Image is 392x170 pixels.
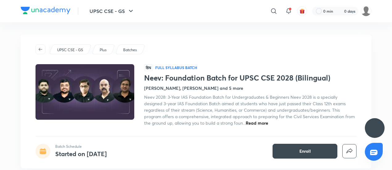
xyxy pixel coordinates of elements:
span: हिN [144,64,153,71]
span: Enroll [299,148,311,154]
button: avatar [297,6,307,16]
p: Batch Schedule [55,144,107,149]
h4: [PERSON_NAME], [PERSON_NAME] and 5 more [144,85,243,91]
img: streak [337,8,343,14]
button: Enroll [273,144,337,159]
img: avatar [299,8,305,14]
a: UPSC CSE - GS [56,47,84,53]
img: Piali K [361,6,371,16]
p: Batches [123,47,137,53]
p: UPSC CSE - GS [57,47,83,53]
h4: Started on [DATE] [55,150,107,158]
img: ttu [371,124,378,132]
a: Batches [122,47,138,53]
span: Read more [246,120,268,126]
p: Plus [100,47,106,53]
img: Company Logo [21,7,70,14]
span: Neev 2028: 3-Year IAS Foundation Batch for Undergraduates & Beginners Neev 2028 is a specially de... [144,94,355,126]
p: Full Syllabus Batch [155,65,197,70]
a: Plus [99,47,108,53]
img: Thumbnail [35,64,135,120]
a: Company Logo [21,7,70,16]
h1: Neev: Foundation Batch for UPSC CSE 2028 (Bilingual) [144,73,357,82]
button: UPSC CSE - GS [86,5,138,17]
